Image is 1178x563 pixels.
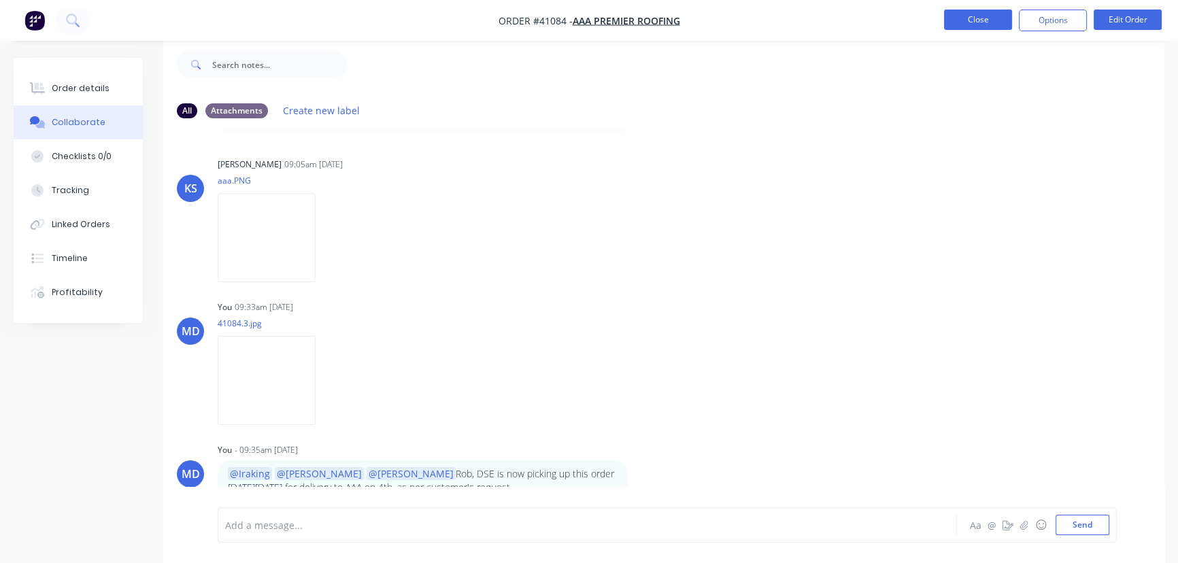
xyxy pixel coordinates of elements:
[177,103,197,118] div: All
[218,175,329,186] p: aaa.PNG
[275,467,364,480] span: @[PERSON_NAME]
[944,10,1012,30] button: Close
[14,173,143,207] button: Tracking
[14,71,143,105] button: Order details
[218,158,282,171] div: [PERSON_NAME]
[967,517,983,533] button: Aa
[14,105,143,139] button: Collaborate
[235,444,298,456] div: - 09:35am [DATE]
[983,517,1000,533] button: @
[182,466,200,482] div: MD
[14,275,143,309] button: Profitability
[1019,10,1087,31] button: Options
[14,139,143,173] button: Checklists 0/0
[212,51,347,78] input: Search notes...
[235,301,293,313] div: 09:33am [DATE]
[1032,517,1049,533] button: ☺
[499,14,573,27] span: Order #41084 -
[52,286,103,298] div: Profitability
[205,103,268,118] div: Attachments
[573,14,680,27] a: AAA Premier Roofing
[1094,10,1162,30] button: Edit Order
[276,101,367,120] button: Create new label
[14,241,143,275] button: Timeline
[1056,515,1109,535] button: Send
[52,82,110,95] div: Order details
[52,150,112,163] div: Checklists 0/0
[24,10,45,31] img: Factory
[184,180,197,197] div: KS
[52,116,105,129] div: Collaborate
[367,467,456,480] span: @[PERSON_NAME]
[218,301,232,313] div: You
[182,323,200,339] div: MD
[14,207,143,241] button: Linked Orders
[52,252,88,265] div: Timeline
[228,467,272,480] span: @Iraking
[218,318,329,329] p: 41084.3.jpg
[228,467,618,495] p: Rob, DSE is now picking up this order [DATE][DATE] for delivery to AAA on 4th, as per customer's ...
[52,218,110,231] div: Linked Orders
[218,444,232,456] div: You
[52,184,89,197] div: Tracking
[284,158,343,171] div: 09:05am [DATE]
